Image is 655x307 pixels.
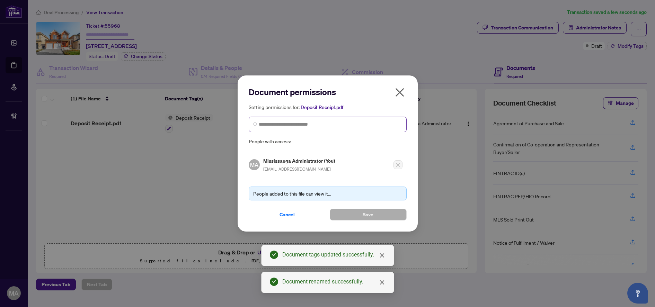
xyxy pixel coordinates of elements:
a: Close [378,252,386,259]
button: Open asap [627,283,648,304]
div: Document renamed successfully. [282,278,386,286]
span: close [379,253,385,258]
a: Close [378,279,386,286]
h5: Setting permissions for: [249,103,407,111]
button: Save [330,209,407,220]
img: search_icon [253,122,257,126]
button: Cancel [249,209,326,220]
span: Cancel [280,209,295,220]
span: close [394,87,405,98]
span: Deposit Receipt.pdf [301,104,343,110]
span: MA [250,161,258,169]
span: check-circle [270,251,278,259]
div: People added to this file can view it... [253,190,402,197]
span: close [379,280,385,285]
div: Document tags updated successfully. [282,251,386,259]
span: People with access: [249,138,407,146]
h5: Mississauga Administrator (You) [263,157,336,165]
span: [EMAIL_ADDRESS][DOMAIN_NAME] [263,166,331,172]
span: check-circle [270,278,278,286]
h2: Document permissions [249,87,407,98]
